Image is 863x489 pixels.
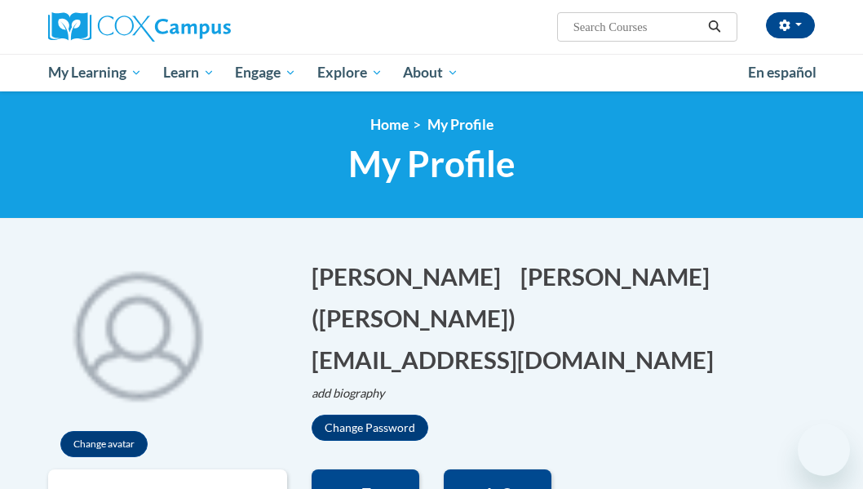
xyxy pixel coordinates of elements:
[520,260,720,293] button: Edit last name
[312,385,398,402] button: Edit biography
[403,63,458,82] span: About
[317,63,383,82] span: Explore
[48,243,228,423] div: Click to change the profile picture
[48,243,228,423] img: profile avatar
[370,116,409,133] a: Home
[348,142,516,185] span: My Profile
[224,54,307,91] a: Engage
[312,386,385,400] i: add biography
[312,301,526,335] button: Edit screen name
[702,17,727,37] button: Search
[307,54,393,91] a: Explore
[153,54,225,91] a: Learn
[312,415,428,441] button: Change Password
[163,63,215,82] span: Learn
[235,63,296,82] span: Engage
[48,12,231,42] img: Cox Campus
[393,54,470,91] a: About
[798,424,850,476] iframe: Button to launch messaging window
[312,260,511,293] button: Edit first name
[737,56,827,90] a: En español
[48,63,142,82] span: My Learning
[60,431,148,457] button: Change avatar
[36,54,827,91] div: Main menu
[427,116,493,133] span: My Profile
[312,343,724,376] button: Edit email address
[38,54,153,91] a: My Learning
[572,17,702,37] input: Search Courses
[766,12,815,38] button: Account Settings
[748,64,817,81] span: En español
